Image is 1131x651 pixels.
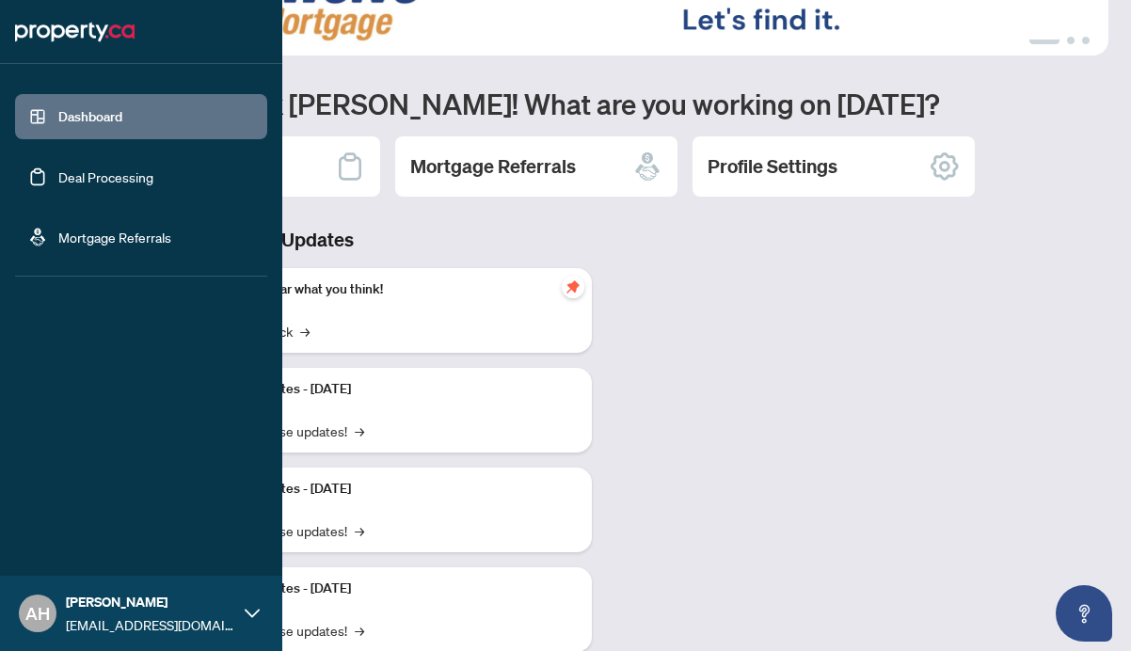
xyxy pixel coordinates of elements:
[1082,37,1090,44] button: 3
[355,620,364,641] span: →
[98,227,592,253] h3: Brokerage & Industry Updates
[58,229,171,246] a: Mortgage Referrals
[198,479,577,500] p: Platform Updates - [DATE]
[355,520,364,541] span: →
[1067,37,1075,44] button: 2
[198,279,577,300] p: We want to hear what you think!
[1056,585,1112,642] button: Open asap
[66,592,235,612] span: [PERSON_NAME]
[58,108,122,125] a: Dashboard
[1029,37,1059,44] button: 1
[66,614,235,635] span: [EMAIL_ADDRESS][DOMAIN_NAME]
[58,168,153,185] a: Deal Processing
[25,600,50,627] span: AH
[15,17,135,47] img: logo
[300,321,310,341] span: →
[708,153,837,180] h2: Profile Settings
[198,579,577,599] p: Platform Updates - [DATE]
[355,421,364,441] span: →
[198,379,577,400] p: Platform Updates - [DATE]
[562,276,584,298] span: pushpin
[410,153,576,180] h2: Mortgage Referrals
[98,86,1108,121] h1: Welcome back [PERSON_NAME]! What are you working on [DATE]?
